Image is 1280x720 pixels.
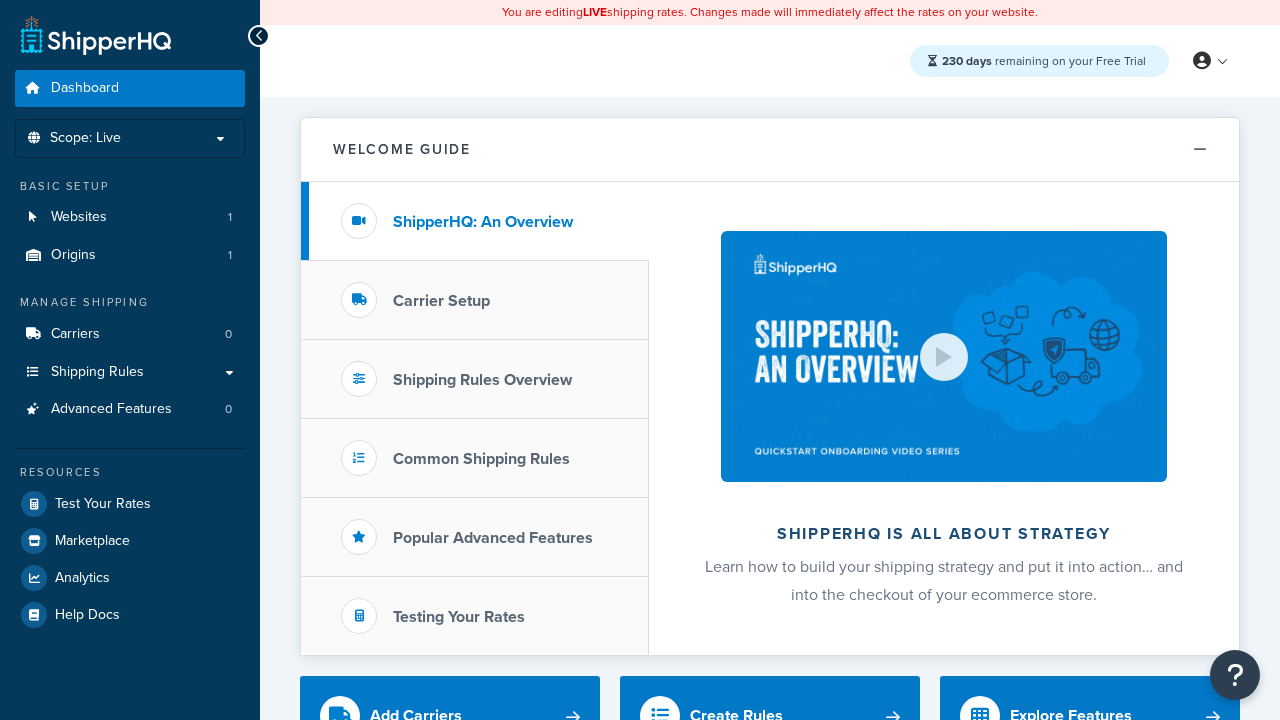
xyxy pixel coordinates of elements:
[393,292,490,310] h3: Carrier Setup
[55,496,151,513] span: Test Your Rates
[15,523,245,559] a: Marketplace
[51,247,96,264] span: Origins
[393,529,593,547] h3: Popular Advanced Features
[15,237,245,274] li: Origins
[15,70,245,107] a: Dashboard
[301,118,1239,182] button: Welcome Guide
[15,597,245,633] a: Help Docs
[51,401,172,418] span: Advanced Features
[55,533,130,550] span: Marketplace
[55,570,110,587] span: Analytics
[583,3,607,21] b: LIVE
[15,294,245,311] div: Manage Shipping
[51,209,107,226] span: Websites
[225,326,232,343] span: 0
[15,316,245,353] li: Carriers
[705,555,1183,606] span: Learn how to build your shipping strategy and put it into action… and into the checkout of your e...
[51,326,100,343] span: Carriers
[721,231,1167,482] img: ShipperHQ is all about strategy
[225,401,232,418] span: 0
[15,237,245,274] a: Origins1
[51,364,144,381] span: Shipping Rules
[15,486,245,522] a: Test Your Rates
[393,213,573,231] h3: ShipperHQ: An Overview
[15,316,245,353] a: Carriers0
[942,52,992,70] strong: 230 days
[15,199,245,236] a: Websites1
[393,450,570,468] h3: Common Shipping Rules
[942,52,1146,70] span: remaining on your Free Trial
[15,391,245,428] li: Advanced Features
[1210,650,1260,700] button: Open Resource Center
[51,80,119,97] span: Dashboard
[393,608,525,626] h3: Testing Your Rates
[15,464,245,481] div: Resources
[393,371,572,389] h3: Shipping Rules Overview
[702,525,1186,543] h2: ShipperHQ is all about strategy
[15,199,245,236] li: Websites
[15,178,245,195] div: Basic Setup
[228,209,232,226] span: 1
[50,130,121,147] span: Scope: Live
[15,354,245,391] a: Shipping Rules
[228,247,232,264] span: 1
[15,560,245,596] a: Analytics
[15,391,245,428] a: Advanced Features0
[55,607,120,624] span: Help Docs
[333,142,471,157] h2: Welcome Guide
